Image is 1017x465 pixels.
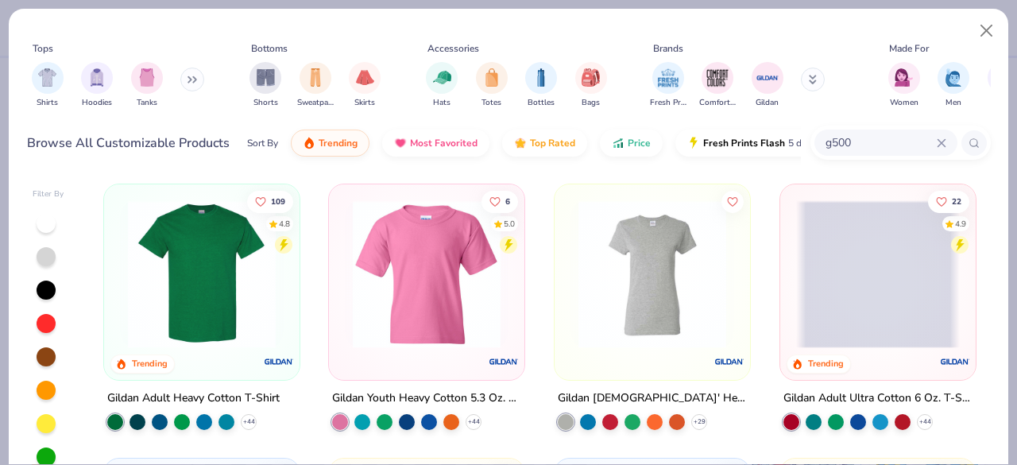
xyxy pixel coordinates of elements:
img: Bags Image [582,68,599,87]
div: filter for Hats [426,62,458,109]
div: filter for Women [888,62,920,109]
button: filter button [888,62,920,109]
span: 22 [952,197,961,205]
div: filter for Men [938,62,969,109]
div: 4.8 [279,218,290,230]
img: most_fav.gif [394,137,407,149]
span: Trending [319,137,358,149]
span: Fresh Prints Flash [703,137,785,149]
img: db3463ef-4353-4609-ada1-7539d9cdc7e6 [345,200,508,348]
img: Totes Image [483,68,501,87]
span: Comfort Colors [699,97,736,109]
button: Top Rated [502,130,587,157]
span: + 44 [242,417,254,427]
button: filter button [81,62,113,109]
span: Skirts [354,97,375,109]
img: Hoodies Image [88,68,106,87]
img: trending.gif [303,137,315,149]
img: TopRated.gif [514,137,527,149]
button: filter button [938,62,969,109]
span: Shirts [37,97,58,109]
button: Trending [291,130,369,157]
img: Bottles Image [532,68,550,87]
div: 5.0 [505,218,516,230]
span: Gildan [756,97,779,109]
img: Hats Image [433,68,451,87]
button: Like [482,190,519,212]
div: filter for Sweatpants [297,62,334,109]
span: 5 day delivery [788,134,847,153]
div: Filter By [33,188,64,200]
button: filter button [297,62,334,109]
img: Shirts Image [38,68,56,87]
div: filter for Totes [476,62,508,109]
div: Brands [653,41,683,56]
span: Top Rated [530,137,575,149]
span: + 29 [694,417,706,427]
img: db319196-8705-402d-8b46-62aaa07ed94f [120,200,284,348]
img: Gildan logo [713,346,745,378]
div: Accessories [427,41,479,56]
span: 109 [271,197,285,205]
span: Bags [582,97,600,109]
img: Gildan logo [488,346,520,378]
span: + 44 [918,417,930,427]
span: Price [628,137,651,149]
div: filter for Gildan [752,62,783,109]
img: Gildan logo [939,346,971,378]
div: Gildan [DEMOGRAPHIC_DATA]' Heavy Cotton™ T-Shirt [558,389,747,409]
img: Gildan Image [756,66,779,90]
div: Gildan Youth Heavy Cotton 5.3 Oz. T-Shirt [332,389,521,409]
img: Shorts Image [257,68,275,87]
div: Gildan Adult Ultra Cotton 6 Oz. T-Shirt [783,389,973,409]
div: Gildan Adult Heavy Cotton T-Shirt [107,389,280,409]
div: filter for Bottles [525,62,557,109]
img: flash.gif [687,137,700,149]
button: Fresh Prints Flash5 day delivery [675,130,859,157]
button: filter button [249,62,281,109]
button: filter button [699,62,736,109]
img: c7959168-479a-4259-8c5e-120e54807d6b [283,200,447,348]
img: f353747f-df2b-48a7-9668-f657901a5e3e [570,200,734,348]
img: Comfort Colors Image [706,66,729,90]
button: Close [972,16,1002,46]
button: filter button [426,62,458,109]
img: Men Image [945,68,962,87]
img: Skirts Image [356,68,374,87]
input: Try "T-Shirt" [824,134,937,152]
span: Women [890,97,918,109]
button: filter button [525,62,557,109]
div: Browse All Customizable Products [27,134,230,153]
div: Sort By [247,136,278,150]
div: filter for Hoodies [81,62,113,109]
span: + 44 [468,417,480,427]
button: Like [247,190,293,212]
span: Fresh Prints [650,97,686,109]
div: filter for Tanks [131,62,163,109]
div: filter for Skirts [349,62,381,109]
div: 4.9 [955,218,966,230]
img: Sweatpants Image [307,68,324,87]
span: Sweatpants [297,97,334,109]
button: Most Favorited [382,130,489,157]
button: filter button [32,62,64,109]
img: Fresh Prints Image [656,66,680,90]
span: 6 [506,197,511,205]
button: filter button [349,62,381,109]
button: filter button [575,62,607,109]
span: Hats [433,97,450,109]
span: Most Favorited [410,137,478,149]
span: Shorts [253,97,278,109]
button: filter button [476,62,508,109]
span: Men [945,97,961,109]
div: filter for Shirts [32,62,64,109]
button: Price [600,130,663,157]
div: Made For [889,41,929,56]
img: Gildan logo [262,346,294,378]
div: Tops [33,41,53,56]
div: filter for Bags [575,62,607,109]
button: Like [721,190,744,212]
button: filter button [131,62,163,109]
span: Hoodies [82,97,112,109]
div: filter for Shorts [249,62,281,109]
